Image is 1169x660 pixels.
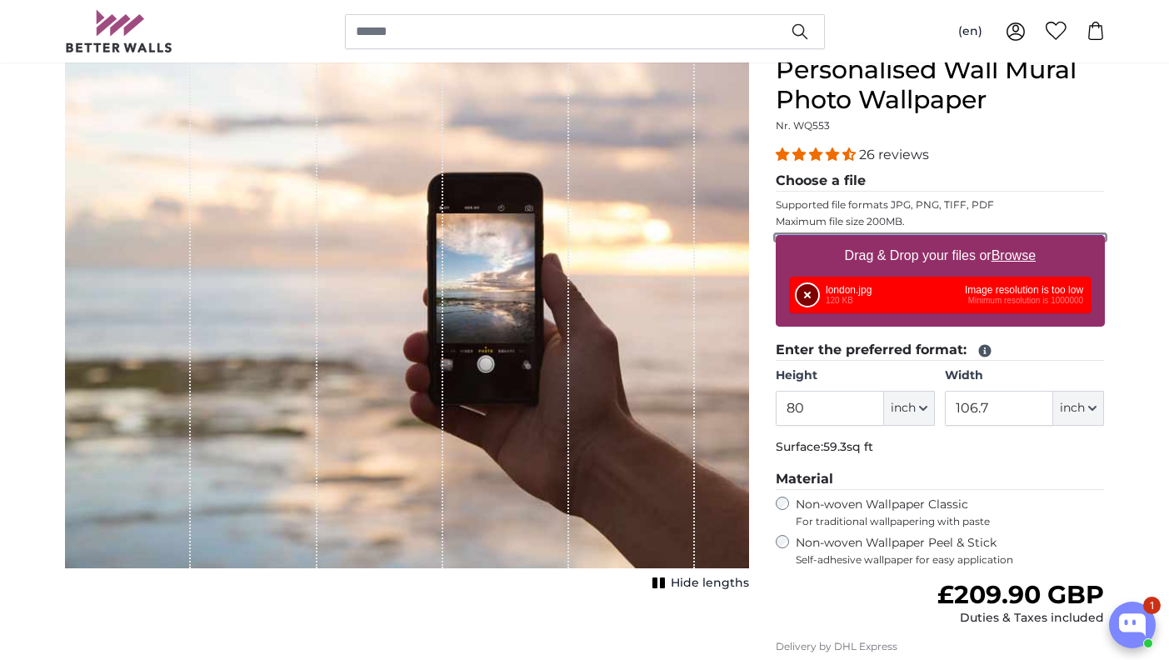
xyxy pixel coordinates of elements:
legend: Material [776,469,1105,490]
span: 59.3sq ft [823,439,873,454]
h1: Personalised Wall Mural Photo Wallpaper [776,55,1105,115]
span: For traditional wallpapering with paste [796,515,1105,528]
span: Self-adhesive wallpaper for easy application [796,553,1105,567]
span: Hide lengths [671,575,749,592]
div: 1 of 1 [65,55,749,595]
label: Non-woven Wallpaper Classic [796,497,1105,528]
div: Duties & Taxes included [937,610,1104,627]
button: (en) [945,17,996,47]
span: £209.90 GBP [937,579,1104,610]
u: Browse [992,248,1036,262]
legend: Enter the preferred format: [776,340,1105,361]
button: inch [1053,391,1104,426]
span: 4.54 stars [776,147,859,162]
button: Open chatbox [1109,602,1156,648]
label: Width [945,367,1104,384]
div: 1 [1143,597,1161,614]
label: Drag & Drop your files or [837,239,1042,272]
img: Betterwalls [65,10,173,52]
p: Surface: [776,439,1105,456]
p: Delivery by DHL Express [776,640,1105,653]
label: Height [776,367,935,384]
p: Supported file formats JPG, PNG, TIFF, PDF [776,198,1105,212]
span: Nr. WQ553 [776,119,830,132]
button: Hide lengths [647,572,749,595]
label: Non-woven Wallpaper Peel & Stick [796,535,1105,567]
span: 26 reviews [859,147,929,162]
span: inch [891,400,916,417]
button: inch [884,391,935,426]
p: Maximum file size 200MB. [776,215,1105,228]
legend: Choose a file [776,171,1105,192]
span: inch [1060,400,1085,417]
